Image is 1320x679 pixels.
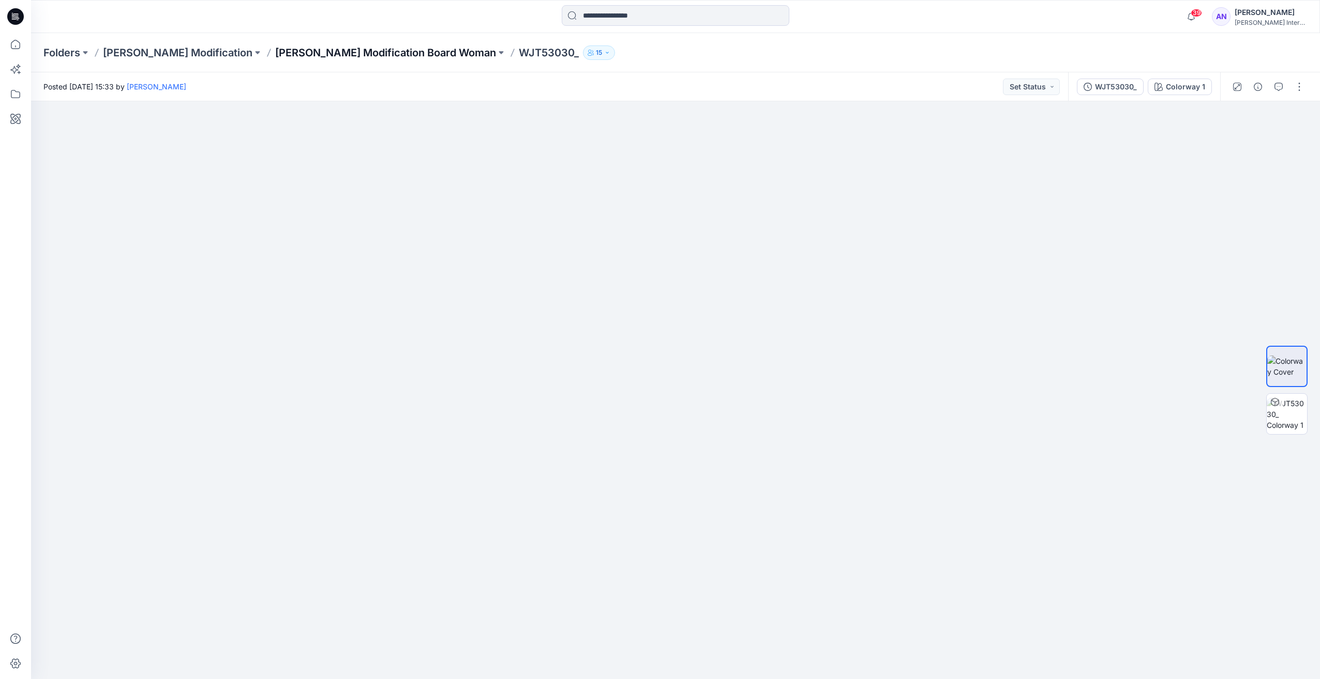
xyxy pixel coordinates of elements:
[1191,9,1202,17] span: 39
[1235,19,1307,26] div: [PERSON_NAME] International
[103,45,252,60] a: [PERSON_NAME] Modification
[519,45,579,60] p: WJT53030_
[1166,81,1205,92] div: Colorway 1
[43,45,80,60] a: Folders
[1267,398,1307,430] img: WJT53030_ Colorway 1
[596,47,602,58] p: 15
[1212,7,1231,26] div: AN
[472,234,879,679] img: eyJhbGciOiJIUzI1NiIsImtpZCI6IjAiLCJzbHQiOiJzZXMiLCJ0eXAiOiJKV1QifQ.eyJkYXRhIjp7InR5cGUiOiJzdG9yYW...
[127,82,186,91] a: [PERSON_NAME]
[43,81,186,92] span: Posted [DATE] 15:33 by
[1095,81,1137,92] div: WJT53030_
[275,45,496,60] a: [PERSON_NAME] Modification Board Woman
[1077,79,1144,95] button: WJT53030_
[1250,79,1266,95] button: Details
[1148,79,1212,95] button: Colorway 1
[1235,6,1307,19] div: [PERSON_NAME]
[1267,356,1307,377] img: Colorway Cover
[583,45,615,60] button: 15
